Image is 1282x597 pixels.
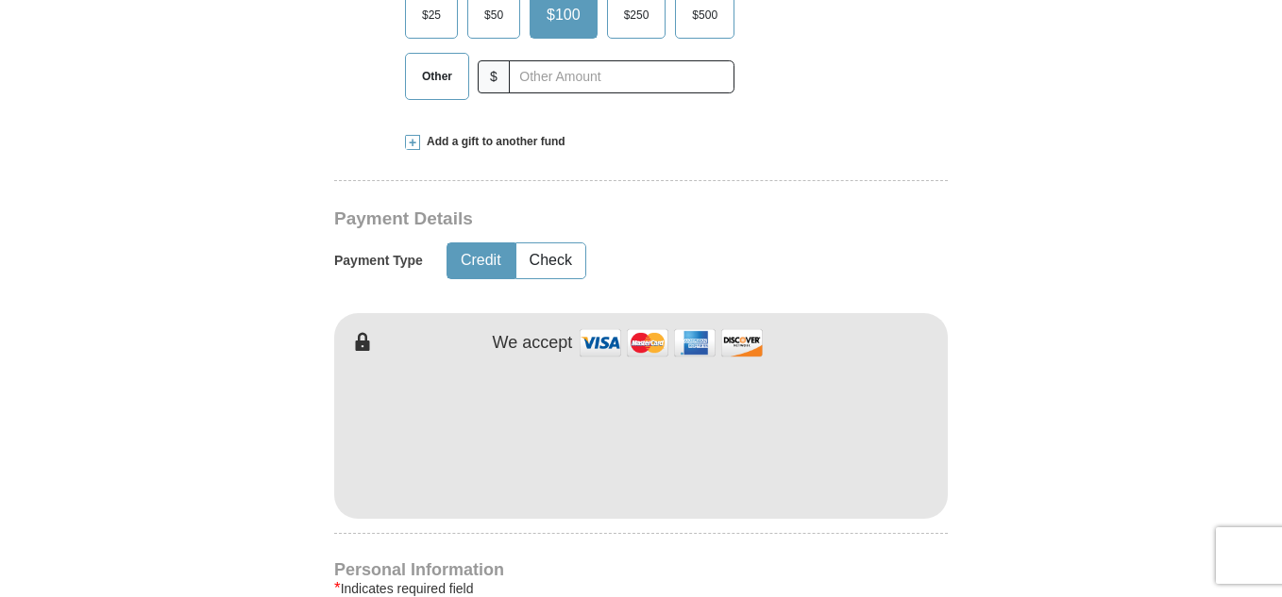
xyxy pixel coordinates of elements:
h5: Payment Type [334,253,423,269]
span: Other [413,62,462,91]
button: Credit [447,243,514,278]
span: $50 [475,1,513,29]
h4: We accept [493,333,573,354]
input: Other Amount [509,60,734,93]
h4: Personal Information [334,562,948,577]
span: $100 [537,1,590,29]
button: Check [516,243,585,278]
h3: Payment Details [334,208,816,230]
span: $250 [615,1,659,29]
span: Add a gift to another fund [420,134,565,150]
span: $500 [683,1,727,29]
span: $ [478,60,510,93]
span: $25 [413,1,450,29]
img: credit cards accepted [577,323,766,363]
